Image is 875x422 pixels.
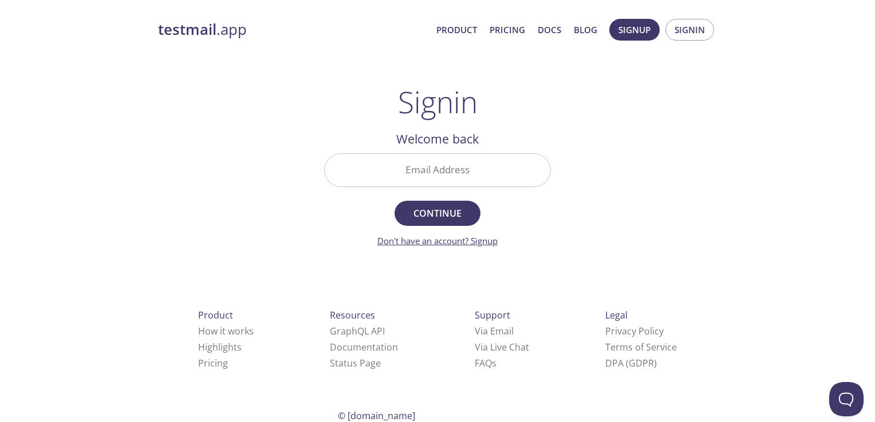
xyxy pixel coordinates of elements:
a: FAQ [475,357,496,369]
a: Via Live Chat [475,341,529,353]
a: testmail.app [158,20,427,39]
a: Pricing [490,22,525,37]
a: Product [436,22,477,37]
span: Signin [675,22,705,37]
span: Resources [330,309,375,321]
a: Blog [574,22,597,37]
span: Legal [605,309,628,321]
a: Status Page [330,357,381,369]
a: Don't have an account? Signup [377,235,498,246]
a: Docs [538,22,561,37]
span: s [492,357,496,369]
iframe: Help Scout Beacon - Open [829,382,864,416]
a: DPA (GDPR) [605,357,657,369]
a: Documentation [330,341,398,353]
span: Signup [618,22,651,37]
a: GraphQL API [330,325,385,337]
a: Terms of Service [605,341,677,353]
span: Support [475,309,510,321]
h2: Welcome back [324,129,551,149]
a: Pricing [198,357,228,369]
a: Privacy Policy [605,325,664,337]
button: Continue [395,201,480,226]
a: How it works [198,325,254,337]
button: Signin [665,19,714,41]
a: Via Email [475,325,514,337]
span: © [DOMAIN_NAME] [338,409,415,422]
a: Highlights [198,341,242,353]
span: Product [198,309,233,321]
h1: Signin [398,85,478,119]
span: Continue [407,205,468,221]
strong: testmail [158,19,216,39]
button: Signup [609,19,660,41]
